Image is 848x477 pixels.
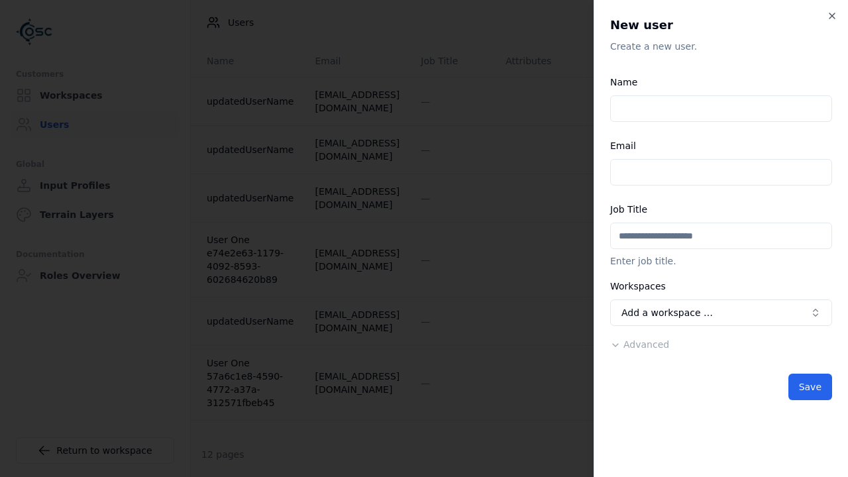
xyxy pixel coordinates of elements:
[623,339,669,350] span: Advanced
[610,40,832,53] p: Create a new user.
[610,204,647,215] label: Job Title
[610,338,669,351] button: Advanced
[610,140,636,151] label: Email
[610,16,832,34] h2: New user
[621,306,713,319] span: Add a workspace …
[610,77,637,87] label: Name
[788,374,832,400] button: Save
[610,281,666,291] label: Workspaces
[610,254,832,268] p: Enter job title.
